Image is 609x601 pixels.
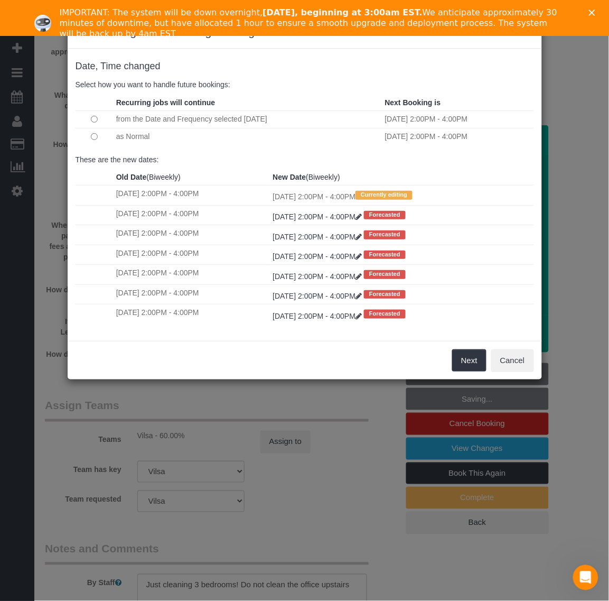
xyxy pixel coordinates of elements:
[34,15,51,32] img: Profile image for Ellie
[364,310,406,318] span: Forecasted
[364,251,406,259] span: Forecasted
[273,252,364,261] a: [DATE] 2:00PM - 4:00PM
[364,230,406,239] span: Forecasted
[114,225,270,245] td: [DATE] 2:00PM - 4:00PM
[76,61,121,71] span: Date, Time
[273,292,364,300] a: [DATE] 2:00PM - 4:00PM
[273,212,364,221] a: [DATE] 2:00PM - 4:00PM
[273,233,364,241] a: [DATE] 2:00PM - 4:00PM
[491,349,534,372] button: Cancel
[114,265,270,284] td: [DATE] 2:00PM - 4:00PM
[60,7,558,39] div: IMPORTANT: The system will be down overnight, We anticipate approximately 30 minutes of downtime,...
[76,154,534,165] p: These are the new dates:
[452,349,486,372] button: Next
[355,191,413,199] span: Currently editing
[385,98,441,107] strong: Next Booking is
[273,272,364,281] a: [DATE] 2:00PM - 4:00PM
[116,173,147,181] strong: Old Date
[114,304,270,324] td: [DATE] 2:00PM - 4:00PM
[116,98,215,107] strong: Recurring jobs will continue
[76,79,534,90] p: Select how you want to handle future bookings:
[573,565,598,590] iframe: Intercom live chat
[114,128,382,145] td: as Normal
[114,245,270,264] td: [DATE] 2:00PM - 4:00PM
[364,211,406,219] span: Forecasted
[364,270,406,279] span: Forecasted
[114,205,270,225] td: [DATE] 2:00PM - 4:00PM
[273,173,306,181] strong: New Date
[270,186,533,205] td: [DATE] 2:00PM - 4:00PM
[382,110,534,128] td: [DATE] 2:00PM - 4:00PM
[273,312,364,320] a: [DATE] 2:00PM - 4:00PM
[589,10,599,16] div: Close
[263,7,422,17] b: [DATE], beginning at 3:00am EST.
[76,61,534,72] h4: changed
[270,169,533,186] th: (Biweekly)
[114,110,382,128] td: from the Date and Frequency selected [DATE]
[364,290,406,299] span: Forecasted
[114,284,270,304] td: [DATE] 2:00PM - 4:00PM
[114,169,270,186] th: (Biweekly)
[114,186,270,205] td: [DATE] 2:00PM - 4:00PM
[382,128,534,145] td: [DATE] 2:00PM - 4:00PM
